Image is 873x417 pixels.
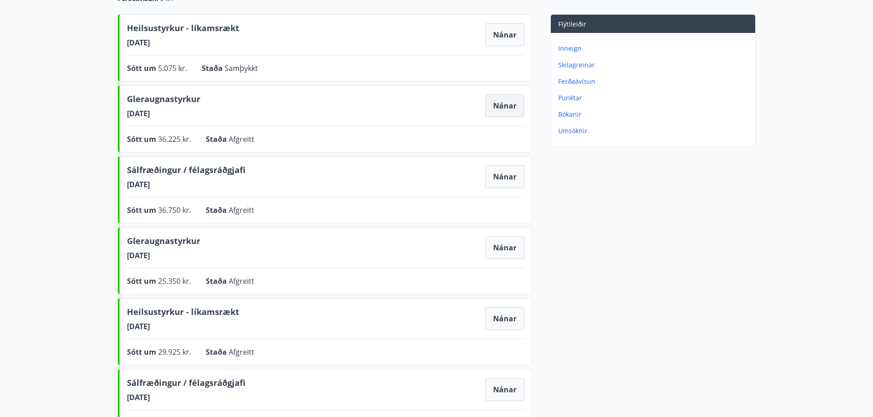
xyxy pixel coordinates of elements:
span: 29.925 kr. [158,347,191,357]
span: [DATE] [127,392,245,402]
span: 5.075 kr. [158,63,187,73]
span: 25.350 kr. [158,276,191,286]
span: Staða [206,205,229,215]
p: Skilagreinar [558,60,752,70]
span: [DATE] [127,321,239,331]
span: Staða [206,134,229,144]
span: 36.750 kr. [158,205,191,215]
button: Nánar [485,378,524,401]
span: Sótt um [127,347,158,357]
span: Sálfræðingur / félagsráðgjafi [127,377,245,392]
span: Afgreitt [229,276,254,286]
span: Afgreitt [229,347,254,357]
span: Afgreitt [229,205,254,215]
span: Staða [206,276,229,286]
span: [DATE] [127,38,239,48]
span: Staða [206,347,229,357]
button: Nánar [485,236,524,259]
span: Afgreitt [229,134,254,144]
p: Inneign [558,44,752,53]
p: Punktar [558,93,752,103]
span: 36.225 kr. [158,134,191,144]
span: Samþykkt [225,63,258,73]
span: [DATE] [127,250,200,260]
span: Sótt um [127,134,158,144]
span: Heilsustyrkur - líkamsrækt [127,306,239,321]
span: Flýtileiðir [558,20,586,28]
p: Umsóknir [558,126,752,135]
span: [DATE] [127,108,200,119]
span: [DATE] [127,179,245,190]
span: Gleraugnastyrkur [127,93,200,108]
button: Nánar [485,165,524,188]
p: Ferðaávísun [558,77,752,86]
button: Nánar [485,23,524,46]
button: Nánar [485,307,524,330]
span: Sótt um [127,63,158,73]
p: Bókanir [558,110,752,119]
span: Sótt um [127,276,158,286]
span: Heilsustyrkur - líkamsrækt [127,22,239,38]
span: Gleraugnastyrkur [127,235,200,250]
span: Sótt um [127,205,158,215]
span: Staða [202,63,225,73]
button: Nánar [485,94,524,117]
span: Sálfræðingur / félagsráðgjafi [127,164,245,179]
